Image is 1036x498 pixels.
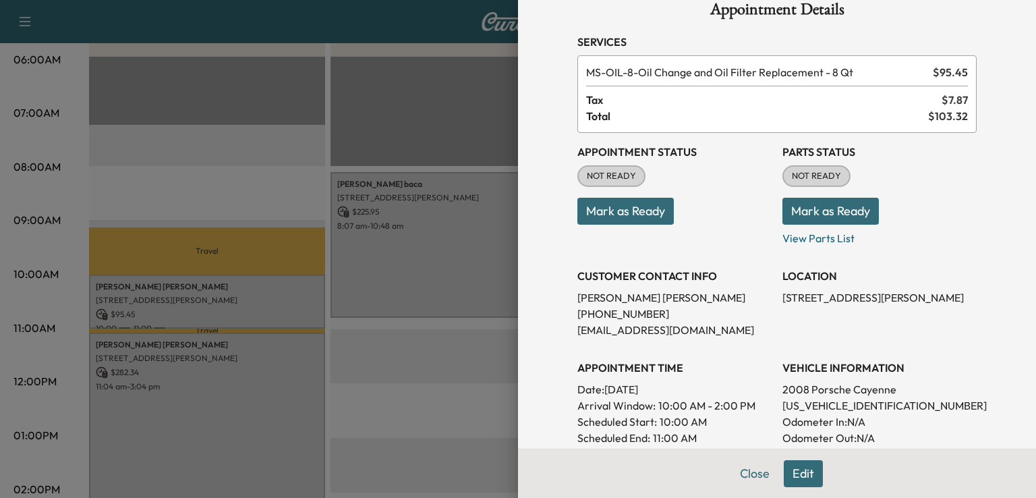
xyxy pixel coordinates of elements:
p: Arrival Window: [577,397,772,414]
p: 10:00 AM [660,414,707,430]
p: Scheduled End: [577,430,650,446]
h3: CUSTOMER CONTACT INFO [577,268,772,284]
button: Close [731,460,778,487]
p: Scheduled Start: [577,414,657,430]
p: [EMAIL_ADDRESS][DOMAIN_NAME] [577,322,772,338]
p: [PHONE_NUMBER] [577,306,772,322]
p: [PERSON_NAME] [PERSON_NAME] [577,289,772,306]
span: NOT READY [784,169,849,183]
p: Odometer In: N/A [782,414,977,430]
h1: Appointment Details [577,1,977,23]
p: View Parts List [782,225,977,246]
span: $ 95.45 [933,64,968,80]
button: Edit [784,460,823,487]
h3: VEHICLE INFORMATION [782,360,977,376]
p: Date: [DATE] [577,381,772,397]
h3: LOCATION [782,268,977,284]
span: Oil Change and Oil Filter Replacement - 8 Qt [586,64,927,80]
p: 11:00 AM [653,430,697,446]
span: $ 103.32 [928,108,968,124]
h3: Services [577,34,977,50]
p: [US_VEHICLE_IDENTIFICATION_NUMBER] [782,397,977,414]
span: Total [586,108,928,124]
h3: APPOINTMENT TIME [577,360,772,376]
h3: Appointment Status [577,144,772,160]
span: NOT READY [579,169,644,183]
p: Odometer Out: N/A [782,430,977,446]
p: 2008 Porsche Cayenne [782,381,977,397]
span: 10:00 AM - 2:00 PM [658,397,755,414]
p: [STREET_ADDRESS][PERSON_NAME] [782,289,977,306]
span: Tax [586,92,942,108]
h3: Parts Status [782,144,977,160]
button: Mark as Ready [577,198,674,225]
button: Mark as Ready [782,198,879,225]
span: $ 7.87 [942,92,968,108]
p: Duration: 60 minutes [577,446,772,462]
